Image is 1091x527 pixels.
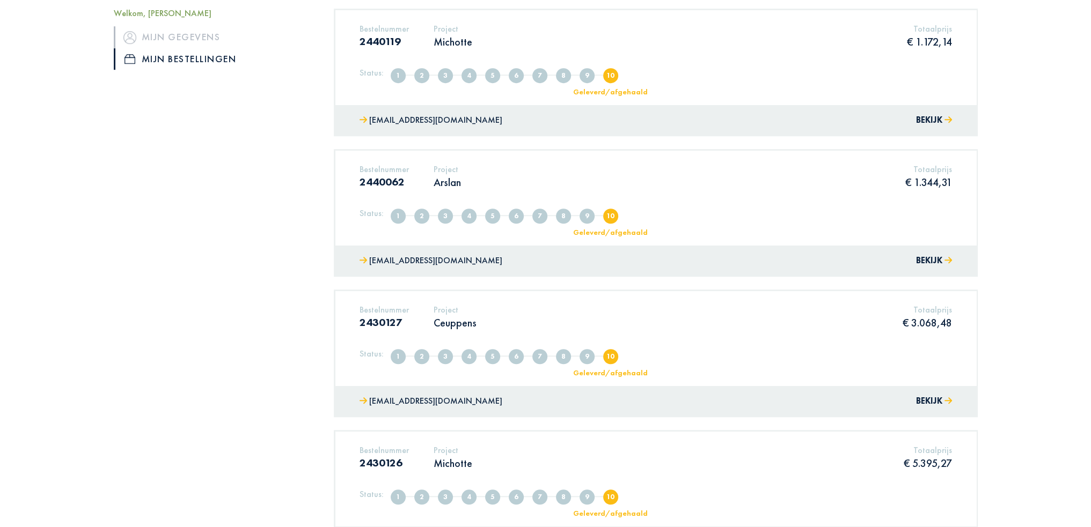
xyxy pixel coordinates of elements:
[603,349,618,364] span: Geleverd/afgehaald
[580,489,595,504] span: Klaar voor levering/afhaling
[905,164,952,174] h5: Totaalprijs
[434,445,472,455] h5: Project
[916,113,952,128] button: Bekijk
[434,175,461,189] p: Arslan
[532,349,547,364] span: In productie
[434,164,461,174] h5: Project
[391,349,406,364] span: Aangemaakt
[566,509,655,517] div: Geleverd/afgehaald
[509,209,524,224] span: Offerte goedgekeurd
[438,209,453,224] span: Offerte verzonden
[360,305,409,315] h5: Bestelnummer
[556,489,571,504] span: In nabehandeling
[114,26,318,48] a: iconMijn gegevens
[360,456,409,469] h3: 2430126
[360,445,409,455] h5: Bestelnummer
[438,68,453,83] span: Offerte verzonden
[904,445,952,455] h5: Totaalprijs
[485,489,500,504] span: Offerte afgekeurd
[414,349,429,364] span: Volledig
[391,209,406,224] span: Aangemaakt
[360,68,384,78] h5: Status:
[360,35,409,48] h3: 2440119
[414,209,429,224] span: Volledig
[360,394,502,409] a: [EMAIL_ADDRESS][DOMAIN_NAME]
[532,209,547,224] span: In productie
[485,68,500,83] span: Offerte afgekeurd
[905,175,952,189] p: € 1.344,31
[360,348,384,359] h5: Status:
[360,253,502,269] a: [EMAIL_ADDRESS][DOMAIN_NAME]
[123,31,136,43] img: icon
[360,316,409,329] h3: 2430127
[434,35,472,49] p: Michotte
[360,113,502,128] a: [EMAIL_ADDRESS][DOMAIN_NAME]
[916,253,952,269] button: Bekijk
[556,209,571,224] span: In nabehandeling
[603,68,618,83] span: Geleverd/afgehaald
[114,8,318,18] h5: Welkom, [PERSON_NAME]
[360,208,384,218] h5: Status:
[907,24,952,34] h5: Totaalprijs
[391,68,406,83] span: Aangemaakt
[903,316,952,330] p: € 3.068,48
[580,209,595,224] span: Klaar voor levering/afhaling
[556,349,571,364] span: In nabehandeling
[125,54,135,64] img: icon
[566,88,655,95] div: Geleverd/afgehaald
[532,489,547,504] span: In productie
[360,175,409,188] h3: 2440062
[462,349,477,364] span: Offerte in overleg
[485,209,500,224] span: Offerte afgekeurd
[603,489,618,504] span: Geleverd/afgehaald
[414,489,429,504] span: Volledig
[438,489,453,504] span: Offerte verzonden
[114,48,318,70] a: iconMijn bestellingen
[462,209,477,224] span: Offerte in overleg
[532,68,547,83] span: In productie
[903,305,952,315] h5: Totaalprijs
[509,349,524,364] span: Offerte goedgekeurd
[360,164,409,174] h5: Bestelnummer
[462,68,477,83] span: Offerte in overleg
[360,24,409,34] h5: Bestelnummer
[580,349,595,364] span: Klaar voor levering/afhaling
[907,35,952,49] p: € 1.172,14
[414,68,429,83] span: Volledig
[556,68,571,83] span: In nabehandeling
[916,394,952,409] button: Bekijk
[509,489,524,504] span: Offerte goedgekeurd
[434,316,477,330] p: Ceuppens
[462,489,477,504] span: Offerte in overleg
[438,349,453,364] span: Offerte verzonden
[603,209,618,224] span: Geleverd/afgehaald
[434,24,472,34] h5: Project
[566,228,655,236] div: Geleverd/afgehaald
[360,489,384,499] h5: Status:
[580,68,595,83] span: Klaar voor levering/afhaling
[509,68,524,83] span: Offerte goedgekeurd
[434,456,472,470] p: Michotte
[434,305,477,315] h5: Project
[904,456,952,470] p: € 5.395,27
[391,489,406,504] span: Aangemaakt
[485,349,500,364] span: Offerte afgekeurd
[566,369,655,376] div: Geleverd/afgehaald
